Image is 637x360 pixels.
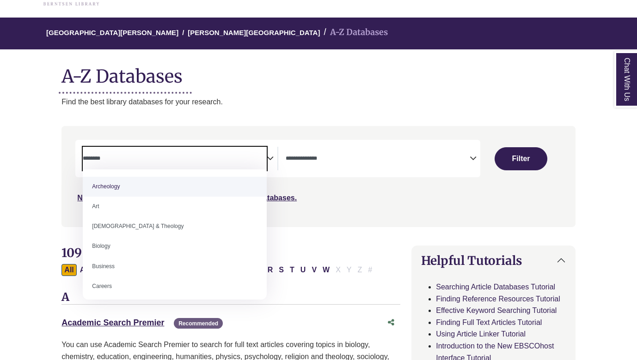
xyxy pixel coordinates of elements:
button: Filter Results W [320,264,332,276]
a: Not sure where to start? Check our Recommended Databases. [77,194,297,202]
nav: Search filters [61,126,575,227]
li: Business [83,257,267,276]
nav: breadcrumb [61,18,575,49]
button: Filter Results A [77,264,88,276]
a: [PERSON_NAME][GEOGRAPHIC_DATA] [188,27,320,36]
p: Find the best library databases for your research. [61,96,575,108]
a: [GEOGRAPHIC_DATA][PERSON_NAME] [46,27,178,36]
span: Recommended [174,318,223,329]
a: Using Article Linker Tutorial [436,330,526,338]
button: Helpful Tutorials [412,246,575,275]
li: A-Z Databases [320,26,388,39]
a: Finding Reference Resources Tutorial [436,295,560,303]
button: All [61,264,76,276]
li: [DEMOGRAPHIC_DATA] & Theology [83,216,267,236]
h3: A [61,291,400,305]
li: Archeology [83,177,267,197]
textarea: Search [286,156,470,163]
a: Searching Article Databases Tutorial [436,283,555,291]
a: Finding Full Text Articles Tutorial [436,318,542,326]
li: Art [83,197,267,216]
button: Filter Results U [298,264,309,276]
textarea: Search [83,156,267,163]
li: Careers [83,276,267,296]
button: Submit for Search Results [495,147,547,170]
a: Academic Search Premier [61,318,164,327]
a: Effective Keyword Searching Tutorial [436,306,557,314]
button: Share this database [382,314,400,331]
button: Filter Results T [287,264,297,276]
span: 109 Databases [61,245,145,260]
div: Alpha-list to filter by first letter of database name [61,265,376,273]
h1: A-Z Databases [61,59,575,87]
li: Biology [83,236,267,256]
button: Filter Results R [265,264,276,276]
button: Filter Results V [309,264,319,276]
button: Filter Results S [276,264,287,276]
